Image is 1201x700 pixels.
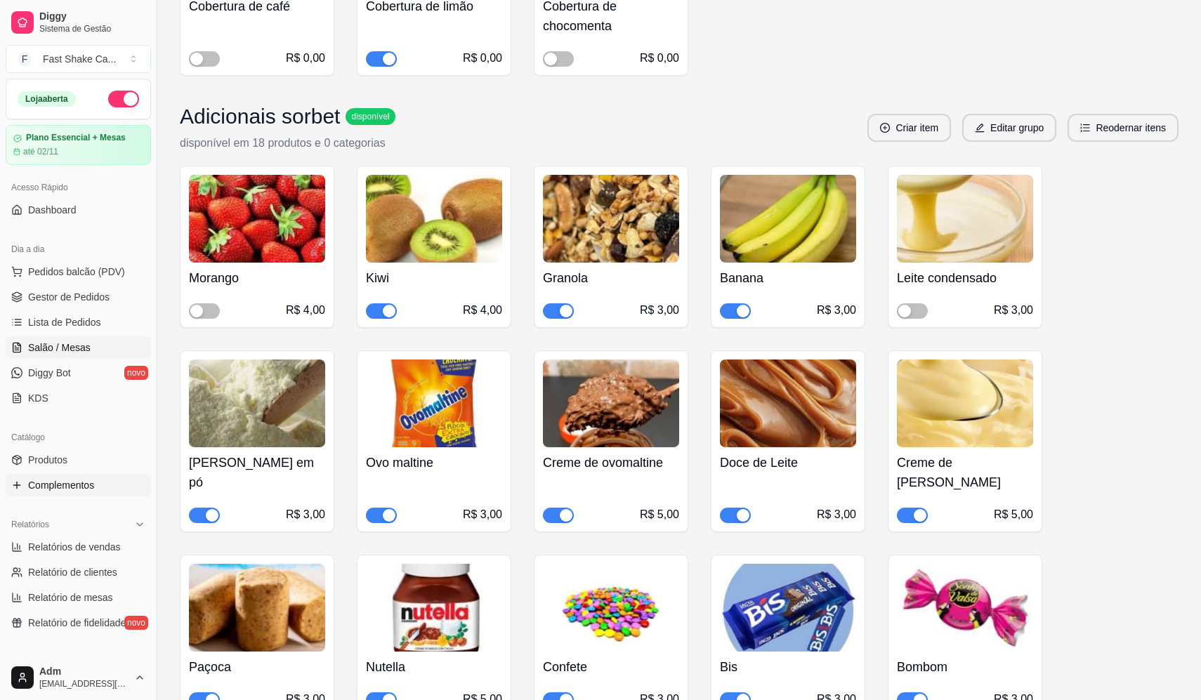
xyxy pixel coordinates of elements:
[640,50,679,67] div: R$ 0,00
[543,359,679,447] img: product-image
[640,506,679,523] div: R$ 5,00
[11,519,49,530] span: Relatórios
[28,391,48,405] span: KDS
[189,359,325,447] img: product-image
[43,52,116,66] div: Fast Shake Ca ...
[6,362,151,384] a: Diggy Botnovo
[6,651,151,673] div: Gerenciar
[6,661,151,694] button: Adm[EMAIL_ADDRESS][DOMAIN_NAME]
[366,175,502,263] img: product-image
[962,114,1056,142] button: editEditar grupo
[28,590,113,605] span: Relatório de mesas
[23,146,58,157] article: até 02/11
[180,104,340,129] h3: Adicionais sorbet
[39,23,145,34] span: Sistema de Gestão
[994,506,1033,523] div: R$ 5,00
[1068,114,1179,142] button: ordered-listReodernar itens
[6,426,151,449] div: Catálogo
[897,359,1033,447] img: product-image
[28,565,117,579] span: Relatório de clientes
[463,50,502,67] div: R$ 0,00
[286,302,325,319] div: R$ 4,00
[28,540,121,554] span: Relatórios de vendas
[28,290,110,304] span: Gestor de Pedidos
[720,359,856,447] img: product-image
[366,359,502,447] img: product-image
[28,453,67,467] span: Produtos
[18,52,32,66] span: F
[880,123,890,133] span: plus-circle
[28,616,126,630] span: Relatório de fidelidade
[28,366,71,380] span: Diggy Bot
[189,453,325,492] h4: [PERSON_NAME] em pó
[897,657,1033,677] h4: Bombom
[6,449,151,471] a: Produtos
[286,506,325,523] div: R$ 3,00
[6,260,151,283] button: Pedidos balcão (PDV)
[189,268,325,288] h4: Morango
[994,302,1033,319] div: R$ 3,00
[26,133,126,143] article: Plano Essencial + Mesas
[6,561,151,583] a: Relatório de clientes
[975,123,985,133] span: edit
[108,91,139,107] button: Alterar Status
[39,666,129,678] span: Adm
[28,315,101,329] span: Lista de Pedidos
[366,564,502,652] img: product-image
[6,612,151,634] a: Relatório de fidelidadenovo
[897,268,1033,288] h4: Leite condensado
[180,135,395,152] p: disponível em 18 produtos e 0 categorias
[897,564,1033,652] img: product-image
[640,302,679,319] div: R$ 3,00
[6,6,151,39] a: DiggySistema de Gestão
[6,586,151,609] a: Relatório de mesas
[6,176,151,199] div: Acesso Rápido
[6,336,151,359] a: Salão / Mesas
[6,311,151,334] a: Lista de Pedidos
[28,265,125,279] span: Pedidos balcão (PDV)
[39,678,129,689] span: [EMAIL_ADDRESS][DOMAIN_NAME]
[6,286,151,308] a: Gestor de Pedidos
[6,199,151,221] a: Dashboard
[39,11,145,23] span: Diggy
[28,203,77,217] span: Dashboard
[817,506,856,523] div: R$ 3,00
[366,657,502,677] h4: Nutella
[543,453,679,473] h4: Creme de ovomaltine
[366,268,502,288] h4: Kiwi
[897,175,1033,263] img: product-image
[6,45,151,73] button: Select a team
[543,175,679,263] img: product-image
[463,302,502,319] div: R$ 4,00
[6,125,151,165] a: Plano Essencial + Mesasaté 02/11
[897,453,1033,492] h4: Creme de [PERSON_NAME]
[366,453,502,473] h4: Ovo maltine
[867,114,951,142] button: plus-circleCriar item
[28,478,94,492] span: Complementos
[189,175,325,263] img: product-image
[720,268,856,288] h4: Banana
[6,474,151,496] a: Complementos
[18,91,76,107] div: Loja aberta
[1080,123,1090,133] span: ordered-list
[28,341,91,355] span: Salão / Mesas
[720,657,856,677] h4: Bis
[543,268,679,288] h4: Granola
[6,536,151,558] a: Relatórios de vendas
[6,387,151,409] a: KDS
[348,111,392,122] span: disponível
[463,506,502,523] div: R$ 3,00
[543,657,679,677] h4: Confete
[189,657,325,677] h4: Paçoca
[189,564,325,652] img: product-image
[543,564,679,652] img: product-image
[720,175,856,263] img: product-image
[720,453,856,473] h4: Doce de Leite
[720,564,856,652] img: product-image
[817,302,856,319] div: R$ 3,00
[6,238,151,260] div: Dia a dia
[286,50,325,67] div: R$ 0,00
